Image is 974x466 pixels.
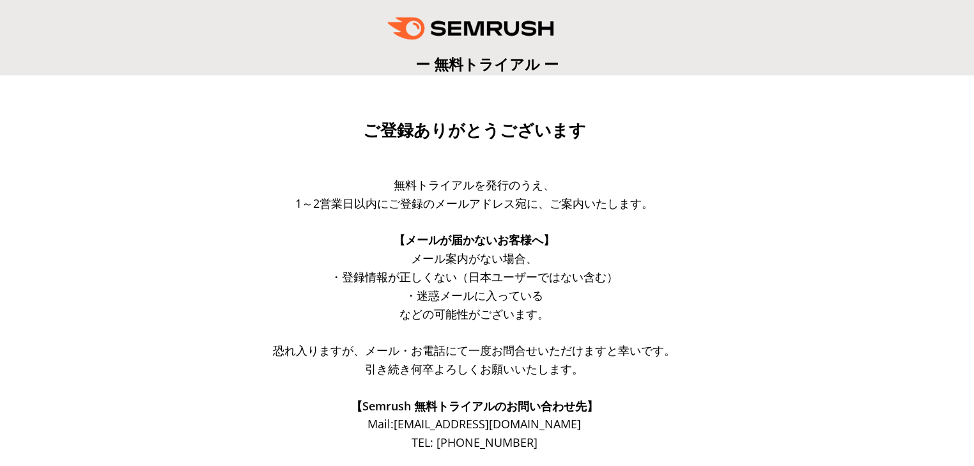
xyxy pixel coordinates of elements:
span: などの可能性がございます。 [399,306,549,322]
span: 1～2営業日以内にご登録のメールアドレス宛に、ご案内いたします。 [295,196,653,211]
span: ご登録ありがとうございます [363,121,586,140]
span: TEL: [PHONE_NUMBER] [412,435,537,450]
span: ー 無料トライアル ー [415,54,559,74]
span: 恐れ入りますが、メール・お電話にて一度お問合せいただけますと幸いです。 [273,343,676,358]
span: Mail: [EMAIL_ADDRESS][DOMAIN_NAME] [367,416,581,431]
span: ・登録情報が正しくない（日本ユーザーではない含む） [330,269,618,284]
span: 【メールが届かないお客様へ】 [394,232,555,247]
span: 無料トライアルを発行のうえ、 [394,177,555,192]
span: メール案内がない場合、 [411,251,537,266]
span: ・迷惑メールに入っている [405,288,543,303]
span: 【Semrush 無料トライアルのお問い合わせ先】 [351,398,598,414]
span: 引き続き何卒よろしくお願いいたします。 [365,361,584,377]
